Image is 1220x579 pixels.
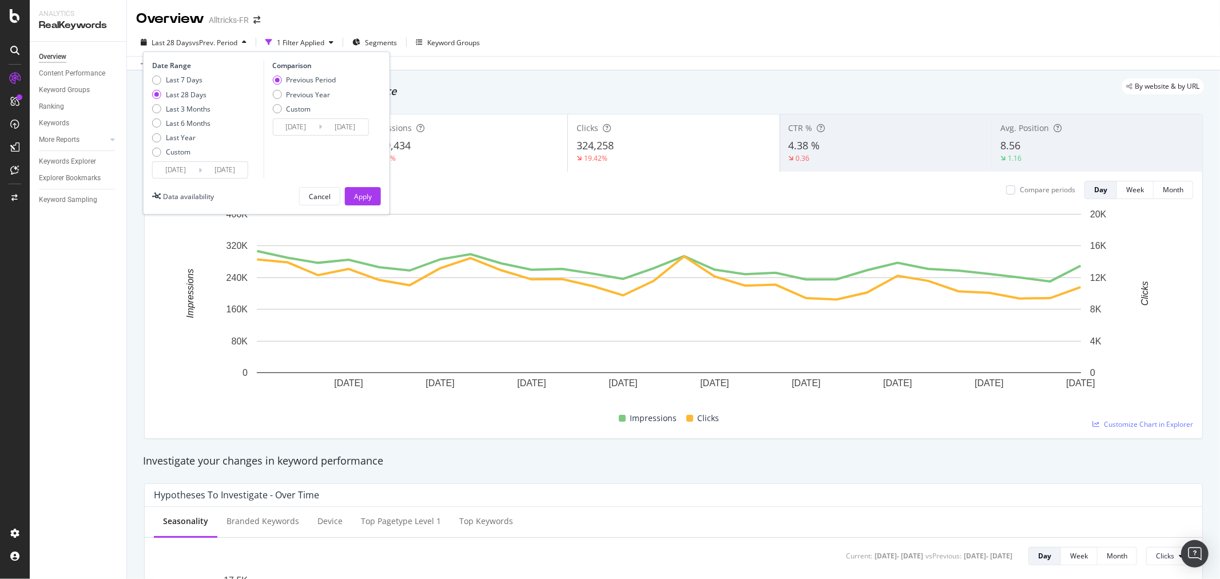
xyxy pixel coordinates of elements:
div: Last 28 Days [166,90,206,100]
button: Day [1084,181,1117,199]
a: Keyword Sampling [39,194,118,206]
div: Investigate your changes in keyword performance [143,454,1204,469]
text: 80K [232,336,248,346]
div: Keywords Explorer [39,156,96,168]
div: Analytics [39,9,117,19]
span: Clicks [698,411,720,425]
span: Segments [365,38,397,47]
a: Explorer Bookmarks [39,172,118,184]
div: Previous Period [286,75,336,85]
button: Month [1154,181,1193,199]
div: Previous Year [272,90,336,100]
div: Last 6 Months [166,118,210,128]
input: Start Date [273,119,319,135]
text: [DATE] [517,379,546,388]
a: Keyword Groups [39,84,118,96]
span: Impressions [630,411,677,425]
button: Last 28 DaysvsPrev. Period [136,33,251,51]
text: 400K [226,209,248,219]
text: 20K [1090,209,1107,219]
div: Month [1107,551,1127,561]
a: Content Performance [39,68,118,80]
button: Week [1117,181,1154,199]
a: Ranking [39,101,118,113]
a: Overview [39,51,118,63]
span: Clicks [577,122,598,133]
text: [DATE] [883,379,912,388]
text: [DATE] [792,379,820,388]
div: Week [1126,185,1144,195]
div: [DATE] - [DATE] [875,551,923,561]
div: Seasonality [163,515,208,527]
div: RealKeywords [39,19,117,32]
button: Week [1061,547,1098,565]
button: Day [1028,547,1061,565]
text: 240K [226,273,248,283]
text: 160K [226,304,248,314]
div: [DATE] - [DATE] [964,551,1012,561]
a: Keywords Explorer [39,156,118,168]
span: Avg. Position [1000,122,1049,133]
div: legacy label [1122,78,1204,94]
text: [DATE] [975,379,1003,388]
div: Last 3 Months [152,104,210,114]
text: 16K [1090,241,1107,251]
div: Day [1094,185,1107,195]
text: 12K [1090,273,1107,283]
div: Last 28 Days [152,90,210,100]
button: Segments [348,33,402,51]
div: Previous Year [286,90,330,100]
div: Day [1038,551,1051,561]
text: [DATE] [700,379,729,388]
div: Last 3 Months [166,104,210,114]
div: Content Performance [39,68,105,80]
div: Week [1070,551,1088,561]
text: Clicks [1140,281,1150,306]
div: Top pagetype Level 1 [361,515,441,527]
div: Keyword Sampling [39,194,97,206]
text: 8K [1090,304,1102,314]
div: Keywords [39,117,69,129]
button: Month [1098,547,1137,565]
div: Hypotheses to Investigate - Over Time [154,489,319,501]
div: Top Keywords [459,515,513,527]
div: Overview [136,9,204,29]
div: Custom [166,147,190,157]
span: Last 28 Days [152,38,192,47]
svg: A chart. [154,208,1184,407]
div: Device [317,515,343,527]
text: 4K [1090,336,1102,346]
text: 0 [1090,368,1095,378]
div: Explorer Bookmarks [39,172,101,184]
span: vs Prev. Period [192,38,237,47]
div: Custom [272,104,336,114]
div: Alltricks-FR [209,14,249,26]
div: Apply [354,192,372,201]
span: 8.56 [1000,138,1020,152]
div: Last Year [166,133,196,142]
div: Keyword Groups [427,38,480,47]
span: Customize Chart in Explorer [1104,419,1193,429]
div: Previous Period [272,75,336,85]
text: 320K [226,241,248,251]
a: Customize Chart in Explorer [1092,419,1193,429]
span: By website & by URL [1135,83,1199,90]
span: 4.38 % [789,138,820,152]
div: Open Intercom Messenger [1181,540,1209,568]
input: Start Date [153,162,198,178]
div: vs Previous : [925,551,961,561]
div: 0.36 [796,153,810,163]
div: Overview [39,51,66,63]
div: 19.42% [584,153,607,163]
text: 0 [243,368,248,378]
div: Keyword Groups [39,84,90,96]
div: Compare periods [1020,185,1075,195]
a: More Reports [39,134,107,146]
button: Clicks [1146,547,1193,565]
div: Last 7 Days [152,75,210,85]
div: Current: [846,551,872,561]
input: End Date [202,162,248,178]
div: arrow-right-arrow-left [253,16,260,24]
div: 1 Filter Applied [277,38,324,47]
button: Apply [345,187,381,205]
